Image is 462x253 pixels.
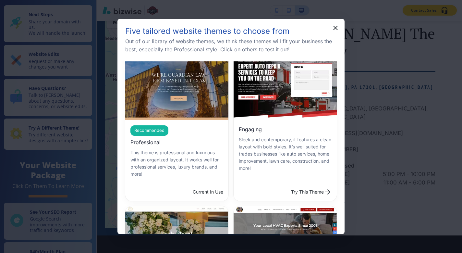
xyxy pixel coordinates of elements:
h6: Engaging [239,125,262,133]
span: Recommended [130,127,168,134]
h5: Five tailored website themes to choose from [125,27,289,36]
h6: Out of our library of website themes, we think these themes will fit your business the best, espe... [125,37,337,54]
p: Sleek and contemporary, it features a clean layout with bold styles. It’s well suited for trades ... [239,136,332,172]
button: Engaging ThemeEngagingSleek and contemporary, it features a clean layout with bold styles. It’s w... [288,185,334,198]
h6: Professional [130,138,161,146]
p: This theme is professional and luxurious with an organized layout. It works well for professional... [130,149,223,178]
